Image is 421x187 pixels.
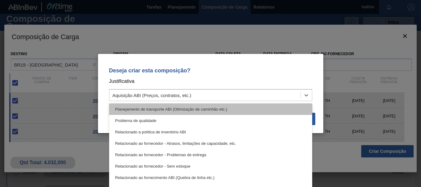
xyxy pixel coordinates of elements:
div: Relacionado ao fornecedor - Sem estoque [109,161,312,172]
div: Problema de qualidade [109,115,312,126]
div: Aquisição ABI (Preços, contratos, etc.) [112,93,191,98]
div: Planejamento de transporte ABI (Otimização de caminhão etc.) [109,104,312,115]
div: Relacionado ao fornecedor - Atrasos, limitações de capacidade, etc. [109,138,312,149]
p: Justificativa [109,77,312,85]
div: Relacionado ao fornecedor - Problemas de entrega [109,149,312,161]
div: Relacionado a política de inventório ABI [109,126,312,138]
p: Deseja criar esta composição? [109,67,312,74]
div: Relacionado ao fornecimento ABI (Quebra de linha etc.) [109,172,312,183]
